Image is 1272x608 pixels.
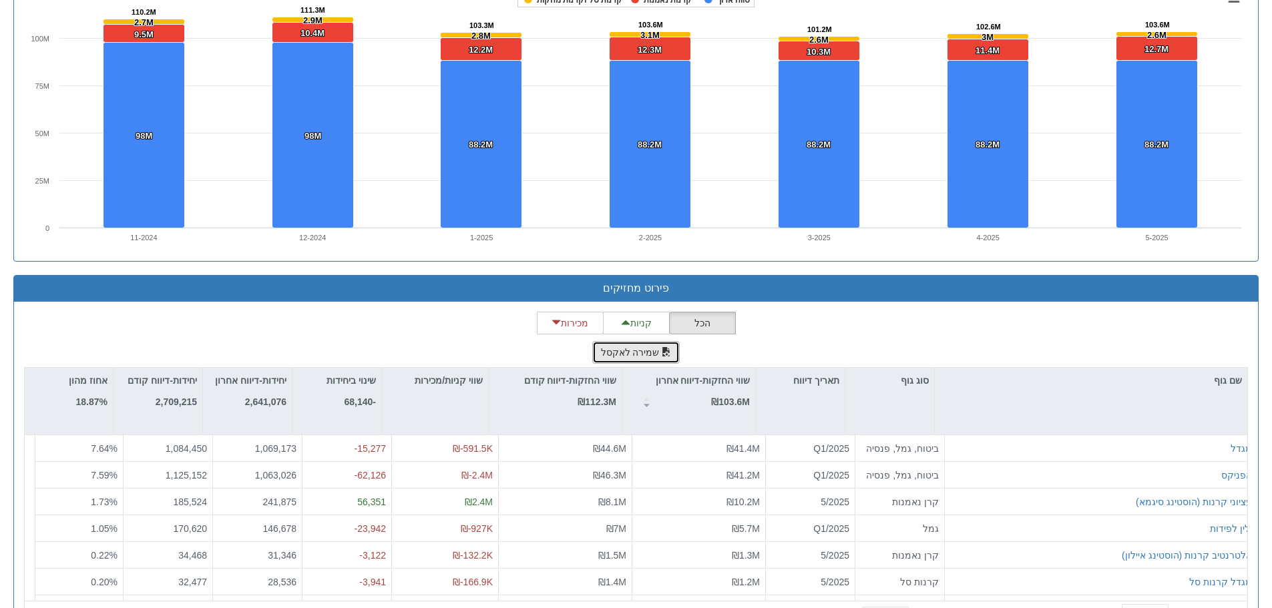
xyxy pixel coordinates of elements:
tspan: 110.2M [132,8,156,16]
div: גמל [861,521,939,535]
div: 56,351 [308,495,386,508]
tspan: 12.3M [638,45,662,55]
tspan: 12.2M [469,45,493,55]
button: הכל [669,312,736,334]
tspan: 103.6M [638,21,663,29]
span: ₪1.4M [598,576,626,587]
tspan: 10.4M [300,28,325,38]
div: קרן נאמנות [861,495,939,508]
div: ביטוח, גמל, פנסיה [861,442,939,455]
span: ₪44.6M [593,443,626,454]
tspan: 11.4M [976,45,1000,55]
div: 32,477 [129,575,207,588]
tspan: 12.7M [1144,44,1169,54]
div: ביטוח, גמל, פנסיה [861,468,939,481]
span: ₪7M [606,523,626,533]
tspan: 2.7M [134,17,154,27]
tspan: 2.8M [471,31,491,41]
div: -3,122 [308,548,386,561]
div: 146,678 [218,521,296,535]
span: ₪1.2M [732,576,760,587]
text: 12-2024 [299,234,326,242]
div: 5/2025 [771,548,849,561]
strong: ₪103.6M [711,396,750,407]
span: ₪-927K [461,523,493,533]
tspan: 101.2M [807,25,832,33]
tspan: 88.2M [1144,139,1169,149]
span: ₪-166.9K [453,576,493,587]
div: קרן נאמנות [861,548,939,561]
span: ₪2.4M [465,496,493,507]
button: ילין לפידות [1210,521,1252,535]
tspan: 10.3M [807,47,831,57]
span: ₪41.2M [726,469,760,480]
strong: -68,140 [345,396,377,407]
button: מכירות [537,312,604,334]
text: 3-2025 [808,234,831,242]
tspan: 3.1M [640,30,660,40]
div: 1,084,450 [129,442,207,455]
tspan: 88.2M [638,139,662,149]
p: אחוז מהון [69,373,108,388]
tspan: 98M [304,131,321,141]
p: שווי החזקות-דיווח אחרון [656,373,750,388]
tspan: 103.6M [1145,21,1170,29]
text: 2-2025 [639,234,662,242]
div: תאריך דיווח [756,368,845,393]
div: קרנות סל [861,575,939,588]
div: 185,524 [129,495,207,508]
strong: 18.87% [76,396,108,407]
div: 241,875 [218,495,296,508]
div: הפניקס [1221,468,1252,481]
p: שווי החזקות-דיווח קודם [524,373,616,388]
div: Q1/2025 [771,442,849,455]
div: 5/2025 [771,575,849,588]
button: קניות [603,312,670,334]
p: יחידות-דיווח אחרון [215,373,286,388]
text: 50M [35,129,49,137]
span: ₪8.1M [598,496,626,507]
tspan: 3M [982,32,994,42]
text: 25M [35,177,49,185]
div: עציוני קרנות (הוסטינג סיגמא) [1136,495,1252,508]
span: ₪-2.4M [461,469,493,480]
tspan: 88.2M [469,139,493,149]
tspan: 103.3M [469,21,494,29]
text: 100M [31,35,49,43]
div: -62,126 [308,468,386,481]
span: ₪10.2M [726,496,760,507]
div: 1,069,173 [218,442,296,455]
p: יחידות-דיווח קודם [128,373,197,388]
tspan: 88.2M [807,139,831,149]
div: -23,942 [308,521,386,535]
tspan: 2.6M [1147,30,1167,40]
tspan: 111.3M [300,6,325,14]
span: ₪1.3M [732,549,760,560]
button: מגדל קרנות סל [1189,575,1252,588]
span: ₪-132.2K [453,549,493,560]
div: 34,468 [129,548,207,561]
span: ₪41.4M [726,443,760,454]
div: שם גוף [935,368,1247,393]
tspan: 9.5M [134,29,154,39]
div: 0.20 % [41,575,118,588]
span: ₪-591.5K [453,443,493,454]
div: 1.05 % [41,521,118,535]
span: ₪46.3M [593,469,626,480]
p: שינוי ביחידות [327,373,376,388]
tspan: 2.9M [303,15,323,25]
text: 75M [35,82,49,90]
text: 5-2025 [1145,234,1168,242]
tspan: 98M [136,131,152,141]
div: Q1/2025 [771,521,849,535]
div: 7.64 % [41,442,118,455]
text: 1-2025 [470,234,493,242]
button: אלטרנטיב קרנות (הוסטינג איילון) [1122,548,1252,561]
button: מגדל [1231,442,1252,455]
div: 28,536 [218,575,296,588]
span: ₪1.5M [598,549,626,560]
